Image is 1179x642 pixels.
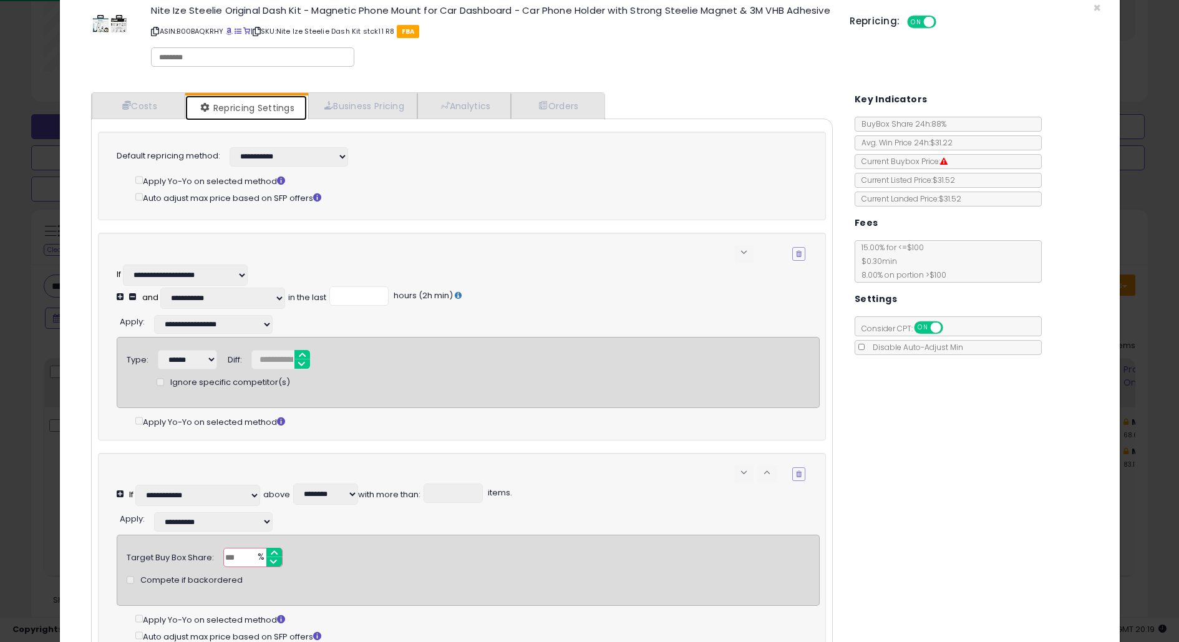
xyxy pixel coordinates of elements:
[855,256,897,266] span: $0.30 min
[941,323,961,333] span: OFF
[855,291,897,307] h5: Settings
[915,323,931,333] span: ON
[92,93,185,119] a: Costs
[397,25,420,38] span: FBA
[250,548,270,567] span: %
[120,513,143,525] span: Apply
[91,6,129,43] img: 41hWMnlgwEL._SL60_.jpg
[120,316,143,328] span: Apply
[940,158,948,165] i: Suppressed Buy Box
[151,6,831,15] h3: Nite Ize Steelie Original Dash Kit - Magnetic Phone Mount for Car Dashboard - Car Phone Holder wi...
[855,193,961,204] span: Current Landed Price: $31.52
[120,509,145,525] div: :
[417,93,511,119] a: Analytics
[850,16,900,26] h5: Repricing:
[228,350,242,366] div: Diff:
[855,119,946,129] span: BuyBox Share 24h: 88%
[738,467,750,479] span: keyboard_arrow_down
[263,489,290,501] div: above
[358,489,420,501] div: with more than:
[738,246,750,258] span: keyboard_arrow_down
[486,487,512,499] span: items.
[855,137,953,148] span: Avg. Win Price 24h: $31.22
[761,467,773,479] span: keyboard_arrow_up
[392,289,453,301] span: hours (2h min)
[151,21,831,41] p: ASIN: B00BAQKRHY | SKU: Nite Ize Steelie Dash Kit stck11 R8
[855,175,955,185] span: Current Listed Price: $31.52
[127,350,148,366] div: Type:
[135,612,820,626] div: Apply Yo-Yo on selected method
[866,342,963,353] span: Disable Auto-Adjust Min
[934,17,954,27] span: OFF
[117,150,220,162] label: Default repricing method:
[308,93,417,119] a: Business Pricing
[140,575,243,586] span: Compete if backordered
[243,26,250,36] a: Your listing only
[135,173,806,187] div: Apply Yo-Yo on selected method
[909,17,924,27] span: ON
[185,95,308,120] a: Repricing Settings
[855,242,946,280] span: 15.00 % for <= $100
[855,156,948,167] span: Current Buybox Price:
[135,414,820,428] div: Apply Yo-Yo on selected method
[855,215,878,231] h5: Fees
[120,312,145,328] div: :
[170,377,290,389] span: Ignore specific competitor(s)
[855,323,959,334] span: Consider CPT:
[796,470,802,478] i: Remove Condition
[235,26,241,36] a: All offer listings
[796,250,802,258] i: Remove Condition
[855,270,946,280] span: 8.00 % on portion > $100
[226,26,233,36] a: BuyBox page
[135,190,806,204] div: Auto adjust max price based on SFP offers
[511,93,603,119] a: Orders
[855,92,928,107] h5: Key Indicators
[127,548,214,564] div: Target Buy Box Share:
[288,292,326,304] div: in the last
